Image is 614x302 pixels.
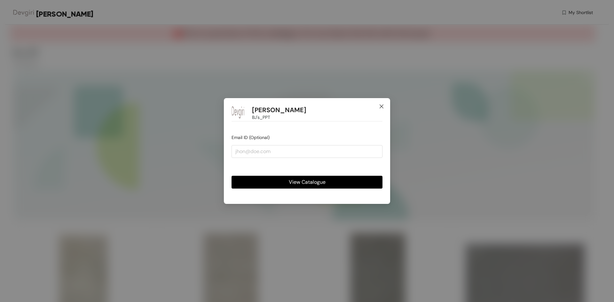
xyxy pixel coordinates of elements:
button: Close [373,98,390,115]
span: Email ID (Optional) [232,135,270,140]
input: jhon@doe.com [232,145,382,158]
img: Buyer Portal [232,106,244,119]
h1: [PERSON_NAME] [252,106,306,114]
span: View Catalogue [289,178,326,186]
button: View Catalogue [232,176,382,189]
span: close [379,104,384,109]
span: BJ's_PPT [252,114,270,121]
